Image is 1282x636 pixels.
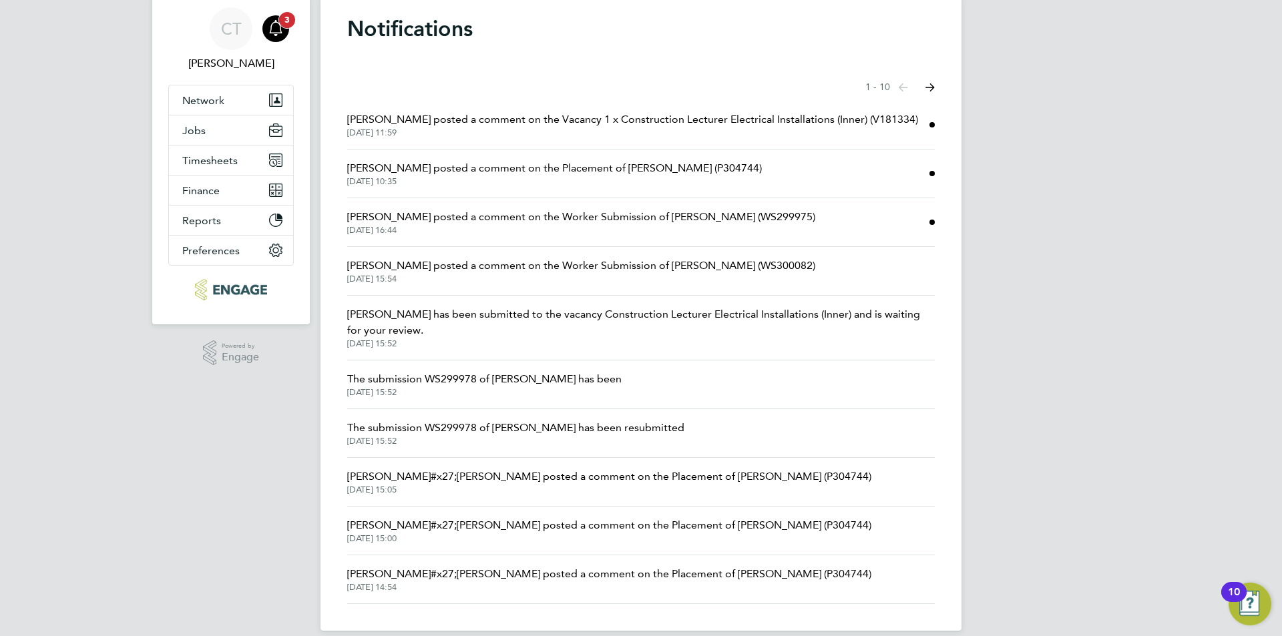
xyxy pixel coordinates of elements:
[347,111,918,127] span: [PERSON_NAME] posted a comment on the Vacancy 1 x Construction Lecturer Electrical Installations ...
[203,340,260,366] a: Powered byEngage
[222,352,259,363] span: Engage
[347,306,935,338] span: [PERSON_NAME] has been submitted to the vacancy Construction Lecturer Electrical Installations (I...
[347,111,918,138] a: [PERSON_NAME] posted a comment on the Vacancy 1 x Construction Lecturer Electrical Installations ...
[347,517,871,533] span: [PERSON_NAME]#x27;[PERSON_NAME] posted a comment on the Placement of [PERSON_NAME] (P304744)
[347,209,815,236] a: [PERSON_NAME] posted a comment on the Worker Submission of [PERSON_NAME] (WS299975)[DATE] 16:44
[347,566,871,593] a: [PERSON_NAME]#x27;[PERSON_NAME] posted a comment on the Placement of [PERSON_NAME] (P304744)[DATE...
[347,436,684,446] span: [DATE] 15:52
[347,274,815,284] span: [DATE] 15:54
[182,154,238,167] span: Timesheets
[347,533,871,544] span: [DATE] 15:00
[168,55,294,71] span: Christopher Taylor
[182,184,220,197] span: Finance
[195,279,266,300] img: ncclondon-logo-retina.png
[347,485,871,495] span: [DATE] 15:05
[168,7,294,71] a: CT[PERSON_NAME]
[279,12,295,28] span: 3
[347,420,684,446] a: The submission WS299978 of [PERSON_NAME] has been resubmitted[DATE] 15:52
[169,145,293,175] button: Timesheets
[182,214,221,227] span: Reports
[347,209,815,225] span: [PERSON_NAME] posted a comment on the Worker Submission of [PERSON_NAME] (WS299975)
[347,371,622,387] span: The submission WS299978 of [PERSON_NAME] has been
[347,258,815,274] span: [PERSON_NAME] posted a comment on the Worker Submission of [PERSON_NAME] (WS300082)
[222,340,259,352] span: Powered by
[347,371,622,398] a: The submission WS299978 of [PERSON_NAME] has been[DATE] 15:52
[347,420,684,436] span: The submission WS299978 of [PERSON_NAME] has been resubmitted
[347,15,935,42] h1: Notifications
[347,468,871,485] span: [PERSON_NAME]#x27;[PERSON_NAME] posted a comment on the Placement of [PERSON_NAME] (P304744)
[347,160,762,187] a: [PERSON_NAME] posted a comment on the Placement of [PERSON_NAME] (P304744)[DATE] 10:35
[347,225,815,236] span: [DATE] 16:44
[262,7,289,50] a: 3
[347,517,871,544] a: [PERSON_NAME]#x27;[PERSON_NAME] posted a comment on the Placement of [PERSON_NAME] (P304744)[DATE...
[347,387,622,398] span: [DATE] 15:52
[347,566,871,582] span: [PERSON_NAME]#x27;[PERSON_NAME] posted a comment on the Placement of [PERSON_NAME] (P304744)
[347,258,815,284] a: [PERSON_NAME] posted a comment on the Worker Submission of [PERSON_NAME] (WS300082)[DATE] 15:54
[182,124,206,137] span: Jobs
[1228,592,1240,609] div: 10
[169,236,293,265] button: Preferences
[169,206,293,235] button: Reports
[169,85,293,115] button: Network
[347,127,918,138] span: [DATE] 11:59
[182,244,240,257] span: Preferences
[347,306,935,349] a: [PERSON_NAME] has been submitted to the vacancy Construction Lecturer Electrical Installations (I...
[347,582,871,593] span: [DATE] 14:54
[865,74,935,101] nav: Select page of notifications list
[169,115,293,145] button: Jobs
[221,20,242,37] span: CT
[347,338,935,349] span: [DATE] 15:52
[1229,583,1271,625] button: Open Resource Center, 10 new notifications
[347,468,871,495] a: [PERSON_NAME]#x27;[PERSON_NAME] posted a comment on the Placement of [PERSON_NAME] (P304744)[DATE...
[169,176,293,205] button: Finance
[347,160,762,176] span: [PERSON_NAME] posted a comment on the Placement of [PERSON_NAME] (P304744)
[182,94,224,107] span: Network
[347,176,762,187] span: [DATE] 10:35
[168,279,294,300] a: Go to home page
[865,81,890,94] span: 1 - 10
